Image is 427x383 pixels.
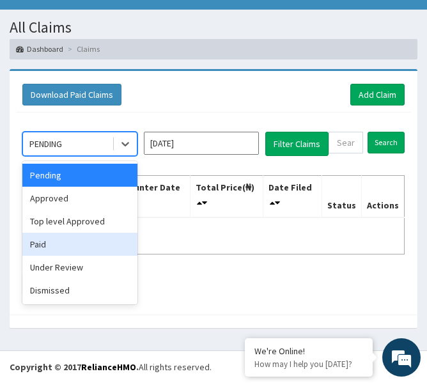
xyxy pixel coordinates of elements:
th: Date Filed [263,175,322,217]
div: Dismissed [22,279,137,302]
strong: Copyright © 2017 . [10,361,139,373]
div: Top level Approved [22,210,137,233]
button: Filter Claims [265,132,329,156]
input: Select Month and Year [144,132,259,155]
input: Search by HMO ID [329,132,363,153]
th: Encounter Date [109,175,190,217]
p: How may I help you today? [254,359,363,370]
div: Under Review [22,256,137,279]
th: Actions [361,175,404,217]
li: Claims [65,43,100,54]
h1: All Claims [10,19,417,36]
div: Pending [22,164,137,187]
button: Download Paid Claims [22,84,121,106]
a: Dashboard [16,43,63,54]
div: PENDING [29,137,62,150]
a: RelianceHMO [81,361,136,373]
th: Status [322,175,361,217]
input: Search [368,132,405,153]
a: Add Claim [350,84,405,106]
div: We're Online! [254,345,363,357]
div: Paid [22,233,137,256]
th: Total Price(₦) [190,175,263,217]
div: Approved [22,187,137,210]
